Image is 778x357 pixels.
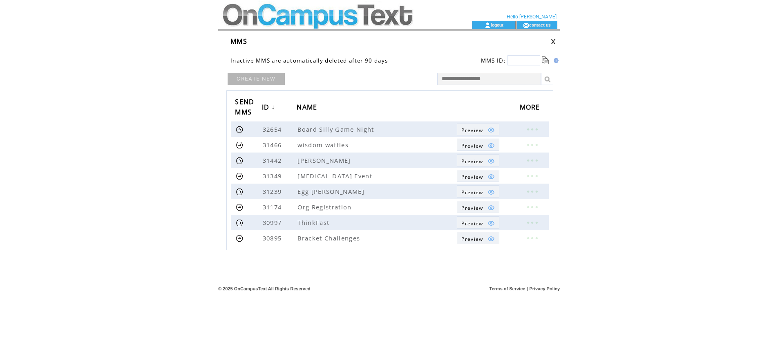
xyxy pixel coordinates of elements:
img: account_icon.gif [485,22,491,29]
span: ThinkFast [297,218,331,227]
span: MMS ID: [481,57,506,64]
img: eye.png [487,220,495,227]
span: 31442 [263,156,284,164]
span: 31174 [263,203,284,211]
span: Hello [PERSON_NAME] [507,14,557,20]
img: eye.png [487,142,495,149]
img: eye.png [487,157,495,165]
a: ID↓ [262,100,277,115]
span: MMS [230,37,247,46]
img: eye.png [487,235,495,242]
span: © 2025 OnCampusText All Rights Reserved [218,286,311,291]
span: MORE [520,101,542,116]
a: Privacy Policy [529,286,560,291]
span: Inactive MMS are automatically deleted after 90 days [230,57,388,64]
img: eye.png [487,204,495,211]
span: 31466 [263,141,284,149]
a: Preview [457,201,499,213]
span: [MEDICAL_DATA] Event [297,172,374,180]
span: Show MMS preview [461,220,483,227]
span: 30895 [263,234,284,242]
span: Show MMS preview [461,127,483,134]
span: Org Registration [297,203,353,211]
a: logout [491,22,503,27]
span: Bracket Challenges [297,234,362,242]
span: 32654 [263,125,284,133]
a: Preview [457,123,499,135]
a: NAME [297,100,321,115]
span: 31349 [263,172,284,180]
a: Preview [457,154,499,166]
img: eye.png [487,189,495,196]
span: 31239 [263,187,284,195]
span: NAME [297,101,319,116]
span: Show MMS preview [461,236,483,242]
a: Preview [457,170,499,182]
img: eye.png [487,126,495,134]
span: Show MMS preview [461,189,483,196]
a: Preview [457,232,499,244]
span: Show MMS preview [461,142,483,149]
span: | [527,286,528,291]
a: Preview [457,185,499,198]
img: eye.png [487,173,495,180]
a: Preview [457,139,499,151]
span: SEND MMS [235,95,254,121]
span: Show MMS preview [461,158,483,165]
a: CREATE NEW [228,73,285,85]
span: 30997 [263,218,284,227]
img: help.gif [551,58,559,63]
a: Terms of Service [490,286,525,291]
span: ID [262,101,272,116]
span: Show MMS preview [461,204,483,211]
span: Show MMS preview [461,173,483,180]
span: Egg [PERSON_NAME] [297,187,367,195]
a: contact us [529,22,551,27]
img: contact_us_icon.gif [523,22,529,29]
span: wisdom waffles [297,141,351,149]
span: Board Silly Game Night [297,125,376,133]
a: Preview [457,216,499,229]
span: [PERSON_NAME] [297,156,353,164]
